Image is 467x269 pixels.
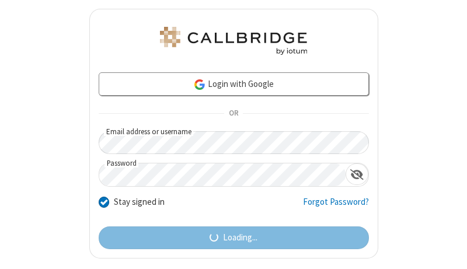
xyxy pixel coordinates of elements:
a: Forgot Password? [303,195,369,218]
span: OR [224,106,243,122]
button: Loading... [99,226,369,250]
a: Login with Google [99,72,369,96]
label: Stay signed in [114,195,165,209]
span: Loading... [223,231,257,244]
input: Password [99,163,346,186]
img: Astra [158,27,309,55]
input: Email address or username [99,131,369,154]
iframe: Chat [438,239,458,261]
div: Show password [346,163,368,185]
img: google-icon.png [193,78,206,91]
